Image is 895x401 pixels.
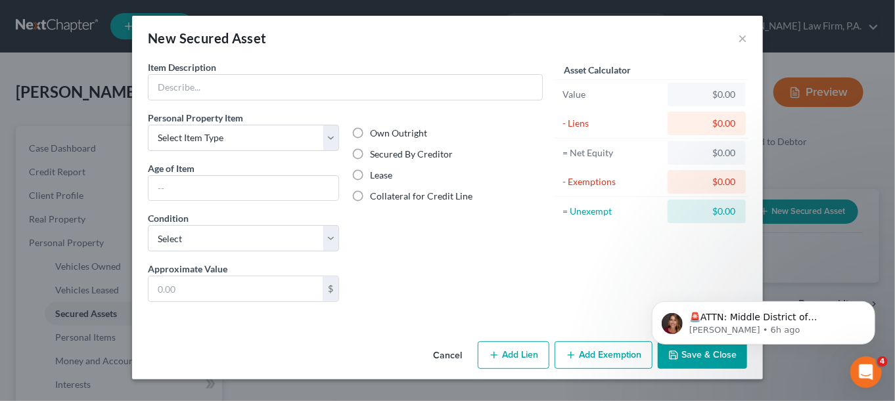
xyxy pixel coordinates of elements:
[478,341,549,369] button: Add Lien
[632,274,895,366] iframe: Intercom notifications message
[148,111,243,125] label: Personal Property Item
[149,276,323,301] input: 0.00
[148,211,189,225] label: Condition
[555,341,653,369] button: Add Exemption
[678,205,735,218] div: $0.00
[148,29,267,47] div: New Secured Asset
[371,190,473,203] label: Collateral for Credit Line
[678,88,735,101] div: $0.00
[562,88,662,101] div: Value
[148,263,227,274] span: Approximate Value
[850,356,882,388] iframe: Intercom live chat
[564,63,631,77] label: Asset Calculator
[149,176,338,201] input: --
[562,175,662,188] div: - Exemptions
[323,276,338,301] div: $
[148,62,216,73] span: Item Description
[149,75,542,100] input: Describe...
[423,343,472,369] button: Cancel
[371,169,393,182] label: Lease
[148,161,195,175] label: Age of Item
[738,30,747,46] button: ×
[877,356,888,367] span: 4
[678,117,735,130] div: $0.00
[562,205,662,218] div: = Unexempt
[371,148,453,161] label: Secured By Creditor
[562,117,662,130] div: - Liens
[562,146,662,159] div: = Net Equity
[678,146,735,159] div: $0.00
[371,127,428,140] label: Own Outright
[678,175,735,188] div: $0.00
